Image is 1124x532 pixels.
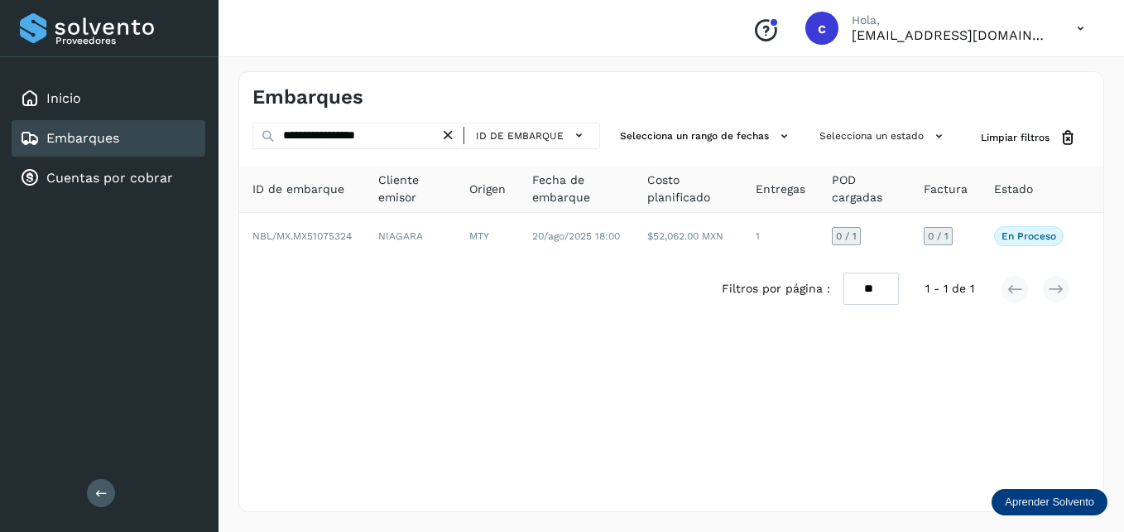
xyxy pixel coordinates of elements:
a: Cuentas por cobrar [46,170,173,186]
p: En proceso [1002,230,1056,242]
span: Costo planificado [647,172,729,206]
span: 20/ago/2025 18:00 [532,230,620,242]
div: Embarques [12,120,205,157]
h4: Embarques [252,85,363,109]
button: Selecciona un estado [813,123,954,150]
span: Entregas [756,181,805,198]
span: Filtros por página : [722,280,830,297]
div: Cuentas por cobrar [12,160,205,196]
td: MTY [456,213,519,259]
span: Origen [469,181,506,198]
span: Limpiar filtros [981,130,1050,145]
span: 1 - 1 de 1 [925,280,974,297]
p: Aprender Solvento [1005,496,1094,509]
p: Proveedores [55,35,199,46]
a: Inicio [46,90,81,106]
p: Hola, [852,13,1050,27]
div: Aprender Solvento [992,489,1107,515]
span: Fecha de embarque [532,172,621,206]
button: ID de embarque [471,123,593,148]
a: Embarques [46,130,119,146]
span: NBL/MX.MX51075324 [252,230,352,242]
span: Factura [924,181,968,198]
td: NIAGARA [365,213,456,259]
span: ID de embarque [476,128,564,143]
button: Selecciona un rango de fechas [613,123,800,150]
span: 0 / 1 [836,231,857,241]
button: Limpiar filtros [968,123,1090,153]
td: $52,062.00 MXN [634,213,742,259]
td: 1 [742,213,819,259]
span: POD cargadas [832,172,897,206]
p: cuentasxcobrar@readysolutions.com.mx [852,27,1050,43]
span: Cliente emisor [378,172,443,206]
span: ID de embarque [252,181,344,198]
span: Estado [994,181,1033,198]
span: 0 / 1 [928,231,949,241]
div: Inicio [12,80,205,117]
